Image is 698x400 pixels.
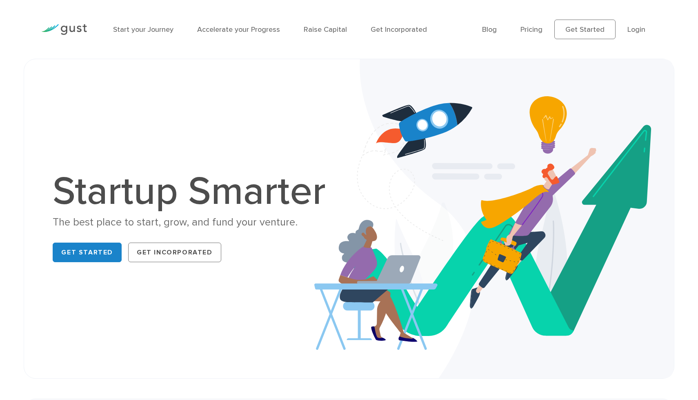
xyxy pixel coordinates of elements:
h1: Startup Smarter [53,172,334,211]
a: Accelerate your Progress [197,25,280,34]
a: Get Started [554,20,616,39]
img: Startup Smarter Hero [314,59,674,378]
a: Blog [482,25,497,34]
a: Get Incorporated [371,25,427,34]
a: Raise Capital [304,25,347,34]
a: Get Started [53,243,122,262]
a: Login [627,25,645,34]
a: Pricing [520,25,542,34]
a: Start your Journey [113,25,173,34]
div: The best place to start, grow, and fund your venture. [53,215,334,230]
a: Get Incorporated [128,243,221,262]
img: Gust Logo [41,24,87,35]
